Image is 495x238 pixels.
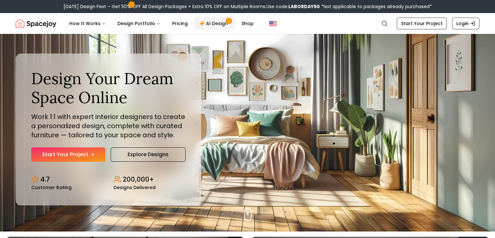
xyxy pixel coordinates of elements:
p: 200,000+ [123,175,154,184]
img: United States [269,20,277,27]
small: Designs Delivered [114,185,156,190]
span: Use code: [266,3,320,10]
nav: Main [64,17,259,30]
h1: Design Your Dream Space Online [31,69,186,107]
a: Pricing [167,17,193,30]
div: Design stats [31,170,186,190]
a: Login [452,18,479,29]
a: Shop [236,17,259,30]
a: Start Your Project [397,18,447,29]
a: Start Your Project [31,147,105,162]
a: AI Design [194,17,235,30]
b: LABORDAY50 [288,3,320,10]
small: Customer Rating [31,185,72,190]
p: Work 1:1 with expert interior designers to create a personalized design, complete with curated fu... [31,112,186,140]
nav: Global [16,13,479,34]
p: 4.7 [40,175,50,184]
div: [DATE] Design Fest – Get 50% OFF All Design Packages + Extra 10% OFF on Multiple Rooms. [63,3,432,10]
a: Spacejoy [16,17,56,30]
button: How It Works [64,17,111,30]
a: Explore Designs [111,147,186,162]
button: Design Portfolio [112,17,166,30]
img: Spacejoy Logo [16,17,56,30]
span: *Not applicable to packages already purchased* [320,3,432,10]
